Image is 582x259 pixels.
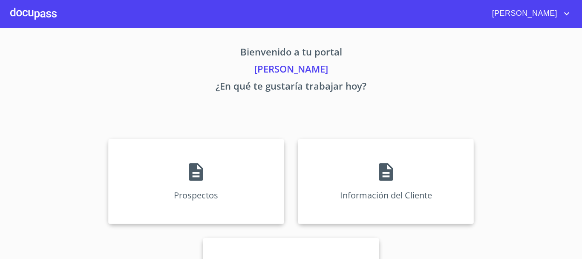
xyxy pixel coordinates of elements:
[29,62,553,79] p: [PERSON_NAME]
[29,79,553,96] p: ¿En qué te gustaría trabajar hoy?
[486,7,562,20] span: [PERSON_NAME]
[486,7,572,20] button: account of current user
[29,45,553,62] p: Bienvenido a tu portal
[174,189,218,201] p: Prospectos
[340,189,432,201] p: Información del Cliente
